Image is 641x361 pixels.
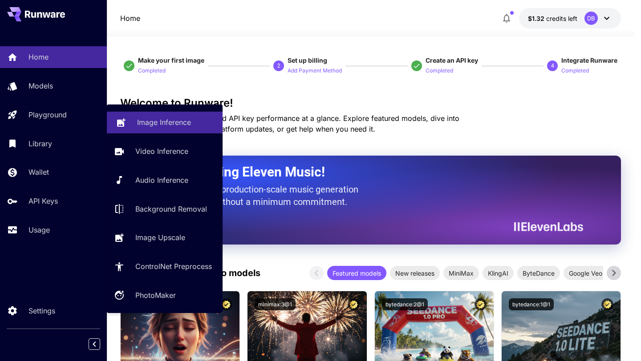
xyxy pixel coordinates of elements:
span: Make your first image [138,56,204,64]
span: Featured models [327,269,386,278]
p: 4 [551,62,554,70]
p: Usage [28,225,50,235]
h2: Now Supporting Eleven Music! [142,164,577,180]
div: Collapse sidebar [95,336,107,352]
span: Create an API key [426,56,478,64]
button: bytedance:2@1 [382,298,428,310]
p: Completed [561,67,589,75]
div: $1.31912 [528,14,577,23]
span: credits left [546,15,577,22]
p: Image Upscale [135,232,185,243]
span: Integrate Runware [561,56,617,64]
p: Completed [426,67,453,75]
p: Completed [138,67,166,75]
p: Playground [28,109,67,120]
p: Home [120,13,140,24]
p: ControlNet Preprocess [135,261,212,272]
a: Image Inference [107,112,223,133]
span: ByteDance [517,269,560,278]
p: Library [28,138,52,149]
p: Wallet [28,167,49,177]
button: Certified Model – Vetted for best performance and includes a commercial license. [220,298,232,310]
div: DB [584,12,598,25]
button: minimax:3@1 [255,298,296,310]
p: Image Inference [137,117,191,128]
a: ControlNet Preprocess [107,256,223,277]
p: API Keys [28,196,58,206]
a: Audio Inference [107,169,223,191]
span: New releases [390,269,440,278]
button: bytedance:1@1 [509,298,554,310]
p: Models [28,80,53,91]
button: Certified Model – Vetted for best performance and includes a commercial license. [475,298,487,310]
button: Certified Model – Vetted for best performance and includes a commercial license. [601,298,613,310]
p: Home [28,52,49,62]
p: Settings [28,305,55,316]
h3: Welcome to Runware! [120,97,621,109]
a: Video Inference [107,140,223,162]
a: Image Upscale [107,227,223,249]
span: $1.32 [528,15,546,22]
a: PhotoMaker [107,285,223,306]
button: $1.31912 [519,8,621,28]
button: Certified Model – Vetted for best performance and includes a commercial license. [348,298,360,310]
span: Set up billing [288,56,327,64]
span: MiniMax [443,269,479,278]
span: KlingAI [483,269,514,278]
p: Background Removal [135,204,207,214]
button: Collapse sidebar [89,338,100,350]
p: 2 [277,62,280,70]
p: Video Inference [135,146,188,156]
span: Check out your usage stats and API key performance at a glance. Explore featured models, dive int... [120,114,459,133]
p: PhotoMaker [135,290,176,301]
p: The only way to get production-scale music generation from Eleven Labs without a minimum commitment. [142,183,365,208]
a: Background Removal [107,198,223,220]
span: Google Veo [564,269,608,278]
p: Audio Inference [135,175,188,185]
p: Add Payment Method [288,67,342,75]
nav: breadcrumb [120,13,140,24]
